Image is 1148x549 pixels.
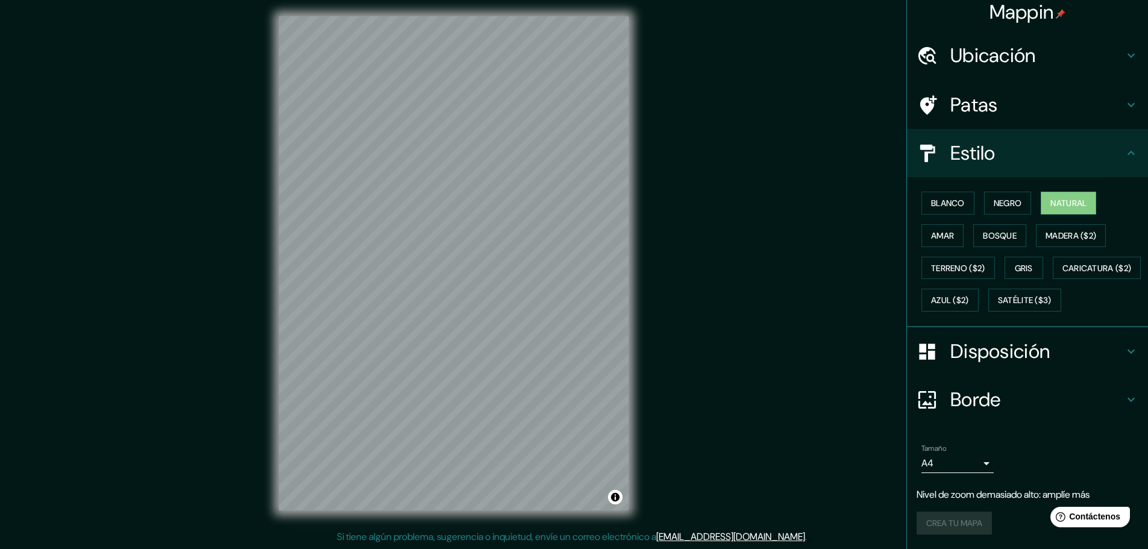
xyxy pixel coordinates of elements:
[656,530,805,543] a: [EMAIL_ADDRESS][DOMAIN_NAME]
[921,257,995,280] button: Terreno ($2)
[950,387,1001,412] font: Borde
[921,444,946,453] font: Tamaño
[921,289,979,312] button: Azul ($2)
[1062,263,1132,274] font: Caricatura ($2)
[1005,257,1043,280] button: Gris
[931,198,965,209] font: Blanco
[1053,257,1141,280] button: Caricatura ($2)
[973,224,1026,247] button: Bosque
[950,92,998,118] font: Patas
[921,454,994,473] div: A4
[1015,263,1033,274] font: Gris
[907,327,1148,375] div: Disposición
[907,31,1148,80] div: Ubicación
[931,230,954,241] font: Amar
[1036,224,1106,247] button: Madera ($2)
[994,198,1022,209] font: Negro
[907,81,1148,129] div: Patas
[1056,9,1065,19] img: pin-icon.png
[950,43,1036,68] font: Ubicación
[807,530,809,543] font: .
[337,530,656,543] font: Si tiene algún problema, sugerencia o inquietud, envíe un correo electrónico a
[809,530,811,543] font: .
[907,129,1148,177] div: Estilo
[984,192,1032,215] button: Negro
[921,224,964,247] button: Amar
[998,295,1052,306] font: Satélite ($3)
[921,457,933,469] font: A4
[950,339,1050,364] font: Disposición
[950,140,996,166] font: Estilo
[608,490,623,504] button: Activar o desactivar atribución
[931,295,969,306] font: Azul ($2)
[931,263,985,274] font: Terreno ($2)
[1046,230,1096,241] font: Madera ($2)
[988,289,1061,312] button: Satélite ($3)
[279,16,629,510] canvas: Mapa
[1041,502,1135,536] iframe: Lanzador de widgets de ayuda
[917,488,1090,501] font: Nivel de zoom demasiado alto: amplíe más
[921,192,974,215] button: Blanco
[1050,198,1087,209] font: Natural
[907,375,1148,424] div: Borde
[1041,192,1096,215] button: Natural
[805,530,807,543] font: .
[983,230,1017,241] font: Bosque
